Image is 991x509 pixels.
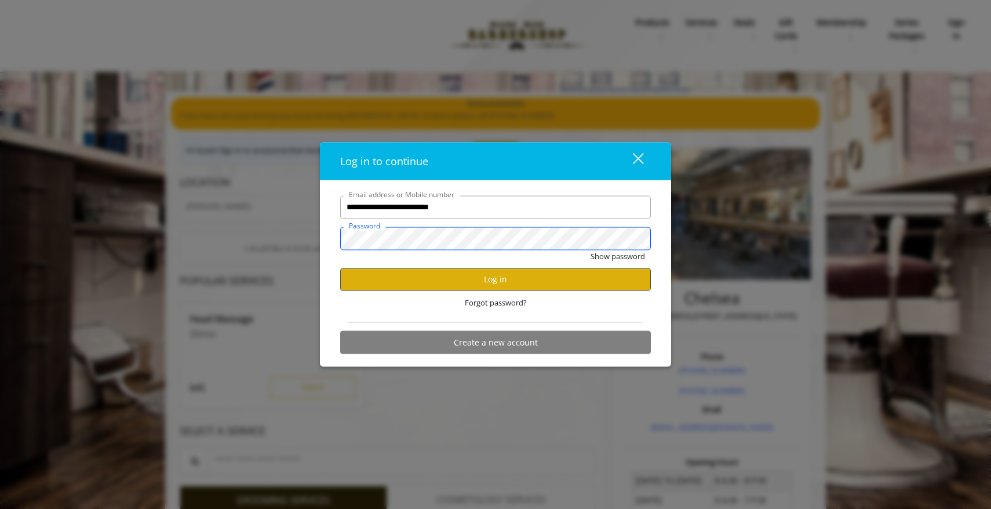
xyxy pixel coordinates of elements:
div: close dialog [620,152,643,170]
button: Create a new account [340,331,651,354]
span: Forgot password? [465,296,527,308]
button: Show password [591,250,645,262]
label: Email address or Mobile number [343,188,460,199]
span: Log in to continue [340,154,428,168]
button: Log in [340,268,651,290]
label: Password [343,220,386,231]
input: Password [340,227,651,250]
input: Email address or Mobile number [340,195,651,219]
button: close dialog [611,149,651,173]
